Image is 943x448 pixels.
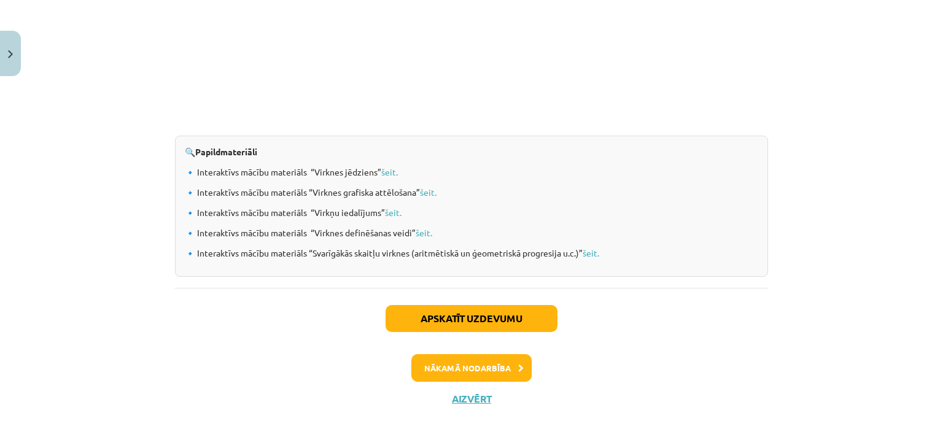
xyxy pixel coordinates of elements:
button: Aizvērt [448,393,495,405]
a: šeit. [416,227,432,238]
p: 🔹 Interaktīvs mācību materiāls “Virknes grafiska attēlošana” [185,186,758,199]
a: šeit. [583,247,599,258]
button: Nākamā nodarbība [411,354,532,382]
p: 🔹 Interaktīvs mācību materiāls “Virknes jēdziens” [185,166,758,179]
b: Papildmateriāli [195,146,257,157]
a: šeit. [385,207,402,218]
p: 🔍 [185,145,758,158]
button: Apskatīt uzdevumu [386,305,557,332]
a: šeit. [381,166,398,177]
img: icon-close-lesson-0947bae3869378f0d4975bcd49f059093ad1ed9edebbc8119c70593378902aed.svg [8,50,13,58]
a: šeit. [420,187,437,198]
p: 🔹 Interaktīvs mācību materiāls “Svarīgākās skaitļu virknes (aritmētiskā un ģeometriskā progresija... [185,247,758,260]
p: 🔹 Interaktīvs mācību materiāls “Virknes definēšanas veidi” [185,226,758,239]
p: 🔹 Interaktīvs mācību materiāls “Virkņu iedalījums” [185,206,758,219]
